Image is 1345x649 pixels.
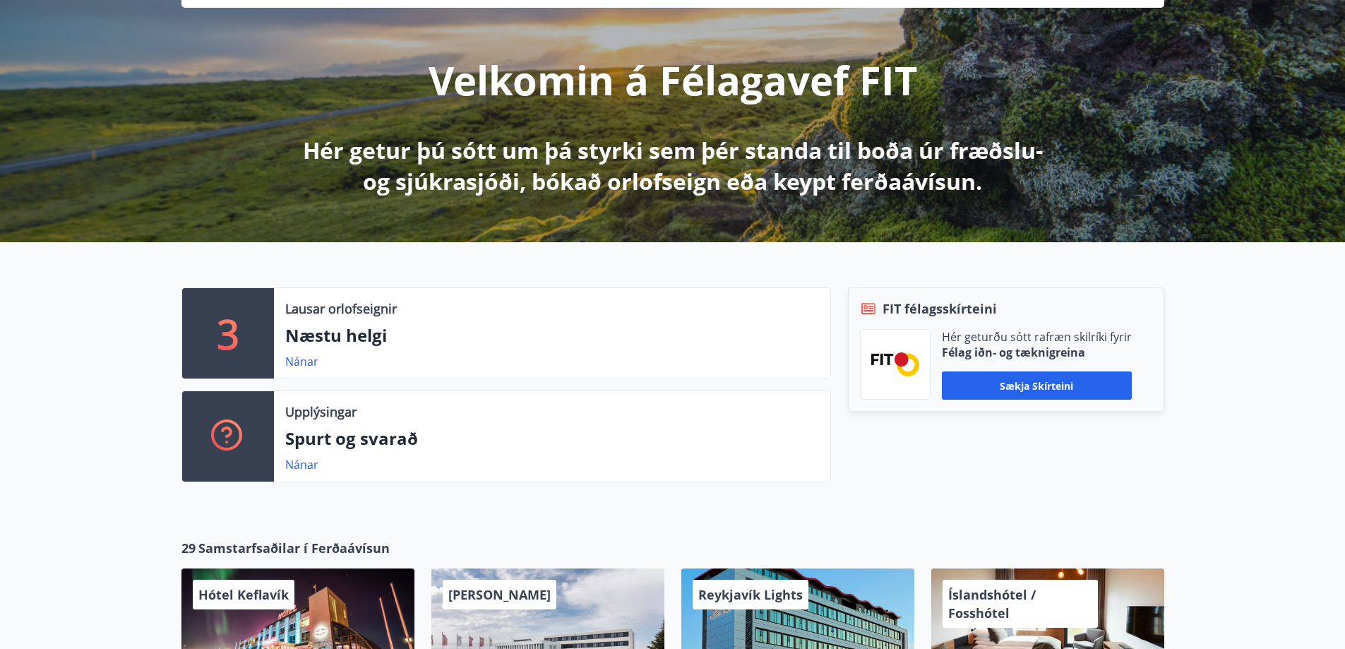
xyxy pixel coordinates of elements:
[285,403,357,421] p: Upplýsingar
[198,586,289,603] span: Hótel Keflavík
[429,53,917,107] p: Velkomin á Félagavef FIT
[698,586,803,603] span: Reykjavík Lights
[217,306,239,360] p: 3
[942,371,1132,400] button: Sækja skírteini
[285,299,397,318] p: Lausar orlofseignir
[942,345,1132,360] p: Félag iðn- og tæknigreina
[198,539,390,557] span: Samstarfsaðilar í Ferðaávísun
[300,135,1046,197] p: Hér getur þú sótt um þá styrki sem þér standa til boða úr fræðslu- og sjúkrasjóði, bókað orlofsei...
[285,427,819,451] p: Spurt og svarað
[948,586,1036,621] span: Íslandshótel / Fosshótel
[285,323,819,347] p: Næstu helgi
[871,352,919,376] img: FPQVkF9lTnNbbaRSFyT17YYeljoOGk5m51IhT0bO.png
[285,354,318,369] a: Nánar
[181,539,196,557] span: 29
[883,299,997,318] span: FIT félagsskírteini
[285,457,318,472] a: Nánar
[942,329,1132,345] p: Hér geturðu sótt rafræn skilríki fyrir
[448,586,551,603] span: [PERSON_NAME]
